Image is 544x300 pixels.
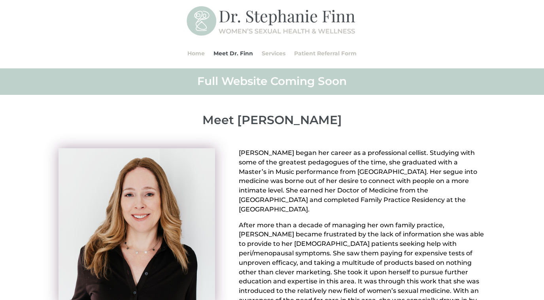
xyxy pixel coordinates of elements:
a: Services [262,38,285,68]
a: Patient Referral Form [294,38,357,68]
a: Meet Dr. Finn [213,38,253,68]
p: Meet [PERSON_NAME] [59,113,485,127]
h2: Full Website Coming Soon [59,74,485,92]
p: [PERSON_NAME] began her career as a professional cellist. Studying with some of the greatest peda... [239,148,485,221]
a: Home [187,38,205,68]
